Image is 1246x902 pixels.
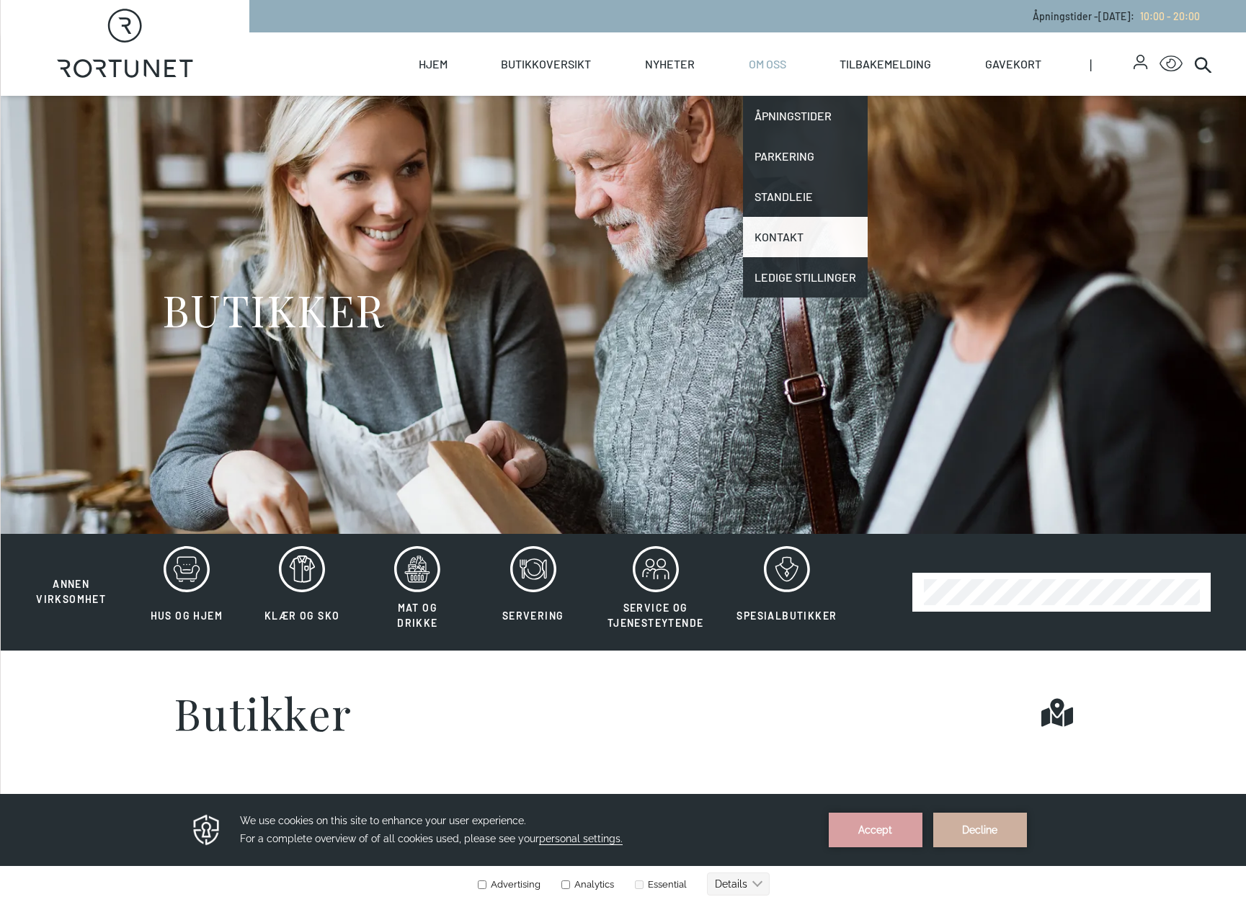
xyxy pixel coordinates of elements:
label: Analytics [559,87,614,98]
h3: We use cookies on this site to enhance your user experience. For a complete overview of of all co... [240,20,811,56]
a: Parkering [743,136,868,177]
span: personal settings. [539,41,623,53]
span: Spesialbutikker [737,609,837,622]
button: Decline [933,21,1027,55]
a: Gavekort [985,32,1041,96]
a: Nyheter [645,32,695,96]
p: Åpningstider - [DATE] : [1033,9,1200,24]
button: Details [707,81,770,104]
h1: Butikker [174,691,352,734]
span: Hus og hjem [151,609,223,622]
button: Spesialbutikker [721,545,852,639]
a: Butikkoversikt [501,32,591,96]
a: Ledige stillinger [743,257,868,298]
button: Hus og hjem [130,545,243,639]
h1: BUTIKKER [162,282,385,336]
a: Kontakt [743,217,868,257]
span: Servering [502,609,564,622]
button: Klær og sko [246,545,358,639]
span: 10:00 - 20:00 [1140,10,1200,22]
a: Standleie [743,177,868,217]
button: Service og tjenesteytende [592,545,719,639]
span: | [1090,32,1134,96]
span: Mat og drikke [397,602,437,629]
a: Om oss [749,32,786,96]
input: Analytics [561,89,570,97]
button: Mat og drikke [361,545,473,639]
button: Annen virksomhet [15,545,128,607]
input: Essential [635,89,644,97]
a: Tilbakemelding [840,32,931,96]
span: Klær og sko [264,609,339,622]
a: 10:00 - 20:00 [1134,10,1200,22]
text: Details [715,86,747,98]
button: Open Accessibility Menu [1160,53,1183,76]
input: Advertising [478,89,486,97]
span: Service og tjenesteytende [608,602,704,629]
span: Annen virksomhet [36,578,106,605]
a: Åpningstider [743,96,868,136]
img: Privacy reminder [191,21,222,55]
button: Servering [477,545,589,639]
button: Accept [829,21,922,55]
label: Essential [632,87,687,98]
label: Advertising [477,87,540,98]
a: Hjem [419,32,448,96]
